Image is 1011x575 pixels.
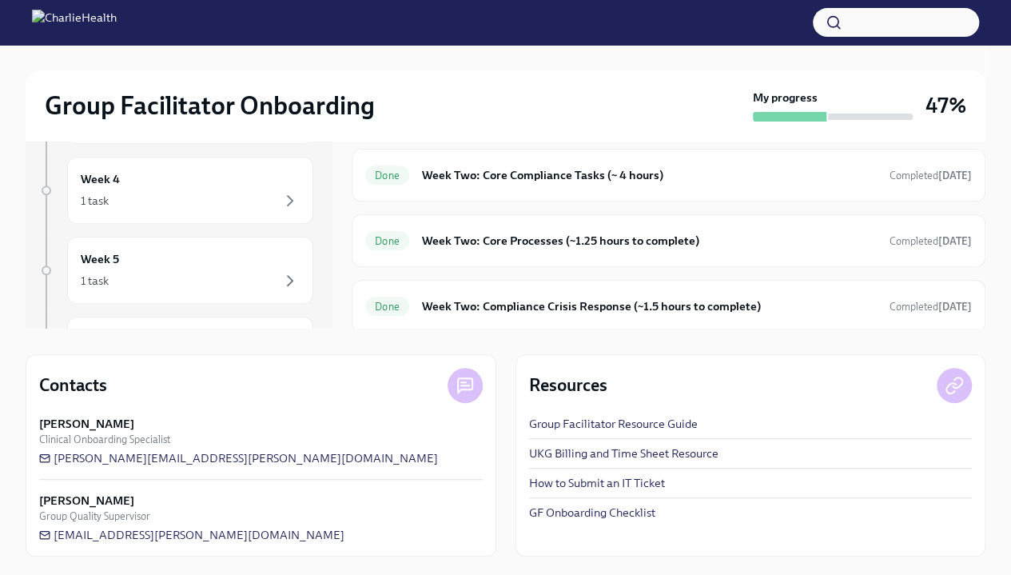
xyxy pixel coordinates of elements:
span: Done [365,235,409,247]
span: September 25th, 2025 18:26 [890,234,972,249]
strong: [DATE] [938,235,972,247]
h4: Resources [529,373,607,397]
strong: My progress [753,90,818,106]
h6: Week Two: Core Compliance Tasks (~ 4 hours) [422,166,877,184]
span: September 25th, 2025 19:44 [890,299,972,314]
img: CharlieHealth [32,10,117,35]
a: DoneWeek Two: Core Compliance Tasks (~ 4 hours)Completed[DATE] [365,162,972,188]
strong: [PERSON_NAME] [39,493,134,509]
a: Week 41 task [38,157,313,224]
span: Completed [890,170,972,182]
a: Week 51 task [38,237,313,304]
h6: Week Two: Compliance Crisis Response (~1.5 hours to complete) [422,297,877,315]
h6: Week 5 [81,250,119,268]
h6: Week Two: Core Processes (~1.25 hours to complete) [422,232,877,250]
a: UKG Billing and Time Sheet Resource [529,445,718,461]
div: 1 task [81,193,109,209]
strong: [DATE] [938,170,972,182]
div: 1 task [81,273,109,289]
h2: Group Facilitator Onboarding [45,90,375,122]
h6: Week 4 [81,170,120,188]
span: Done [365,170,409,182]
span: Completed [890,301,972,313]
a: Group Facilitator Resource Guide [529,416,698,432]
span: Done [365,301,409,313]
span: September 23rd, 2025 13:54 [890,168,972,183]
strong: [DATE] [938,301,972,313]
a: GF Onboarding Checklist [529,505,655,521]
a: [EMAIL_ADDRESS][PERSON_NAME][DOMAIN_NAME] [39,527,344,543]
a: How to Submit an IT Ticket [529,475,665,491]
span: Completed [890,235,972,247]
strong: [PERSON_NAME] [39,416,134,432]
a: DoneWeek Two: Compliance Crisis Response (~1.5 hours to complete)Completed[DATE] [365,293,972,319]
span: Clinical Onboarding Specialist [39,432,170,447]
a: [PERSON_NAME][EMAIL_ADDRESS][PERSON_NAME][DOMAIN_NAME] [39,450,438,466]
a: DoneWeek Two: Core Processes (~1.25 hours to complete)Completed[DATE] [365,228,972,254]
h3: 47% [925,91,966,120]
span: Group Quality Supervisor [39,509,150,524]
h4: Contacts [39,373,107,397]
